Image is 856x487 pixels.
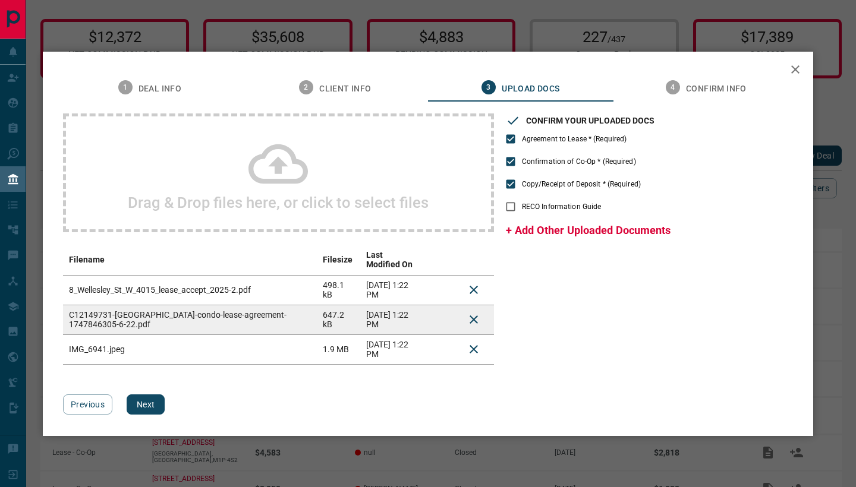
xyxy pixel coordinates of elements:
[63,275,317,305] td: 8_Wellesley_St_W_4015_lease_accept_2025-2.pdf
[506,224,671,236] span: + Add Other Uploaded Documents
[360,244,424,276] th: Last Modified On
[317,244,360,276] th: Filesize
[319,84,371,94] span: Client Info
[360,334,424,364] td: [DATE] 1:22 PM
[127,394,165,415] button: Next
[360,305,424,334] td: [DATE] 1:22 PM
[139,84,182,94] span: Deal Info
[304,83,309,91] text: 2
[128,194,429,211] h2: Drag & Drop files here, or click to select files
[460,276,488,304] button: Delete
[502,84,559,94] span: Upload Docs
[424,244,454,276] th: download action column
[63,113,494,232] div: Drag & Drop files here, or click to select files
[123,83,127,91] text: 1
[63,334,317,364] td: IMG_6941.jpeg
[360,275,424,305] td: [DATE] 1:22 PM
[671,83,675,91] text: 4
[460,305,488,334] button: Delete
[487,83,491,91] text: 3
[522,179,641,189] span: Copy/Receipt of Deposit * (Required)
[63,394,112,415] button: Previous
[63,305,317,334] td: C12149731-[GEOGRAPHIC_DATA]-condo-lease-agreement-1747846305-6-22.pdf
[317,275,360,305] td: 498.1 kB
[454,244,494,276] th: delete file action column
[63,244,317,276] th: Filename
[460,335,488,363] button: Delete
[526,116,654,125] h3: CONFIRM YOUR UPLOADED DOCS
[522,134,627,144] span: Agreement to Lease * (Required)
[317,334,360,364] td: 1.9 MB
[686,84,747,94] span: Confirm Info
[317,305,360,334] td: 647.2 kB
[522,201,601,212] span: RECO Information Guide
[522,156,636,167] span: Confirmation of Co-Op * (Required)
